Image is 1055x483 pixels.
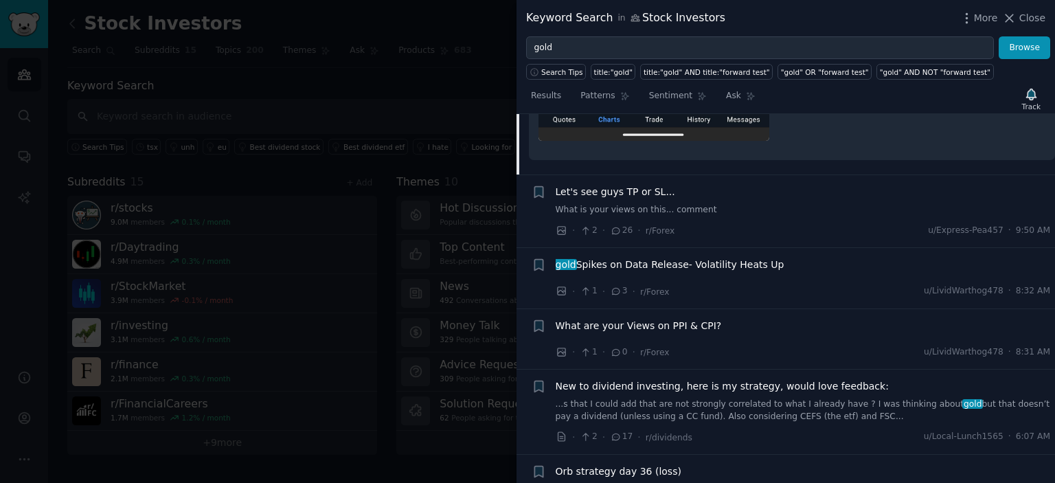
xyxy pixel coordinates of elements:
[602,223,605,238] span: ·
[781,67,869,77] div: "gold" OR "forward test"
[876,64,993,80] a: "gold" AND NOT "forward test"
[1022,102,1041,111] div: Track
[610,285,627,297] span: 3
[633,345,635,359] span: ·
[580,285,597,297] span: 1
[644,67,770,77] div: title:"gold" AND title:"forward test"
[556,185,675,199] a: Let's see guys TP or SL...
[556,258,784,272] span: Spikes on Data Release- Volatility Heats Up
[602,284,605,299] span: ·
[726,90,741,102] span: Ask
[1016,285,1050,297] span: 8:32 AM
[1016,225,1050,237] span: 9:50 AM
[580,431,597,443] span: 2
[580,225,597,237] span: 2
[924,431,1003,443] span: u/Local-Lunch1565
[594,67,633,77] div: title:"gold"
[646,433,692,442] span: r/dividends
[924,285,1003,297] span: u/LividWarthog478
[1002,11,1045,25] button: Close
[649,90,692,102] span: Sentiment
[1008,225,1011,237] span: ·
[572,345,575,359] span: ·
[1008,346,1011,359] span: ·
[541,67,583,77] span: Search Tips
[526,10,725,27] div: Keyword Search Stock Investors
[1008,285,1011,297] span: ·
[610,225,633,237] span: 26
[617,12,625,25] span: in
[531,90,561,102] span: Results
[640,348,670,357] span: r/Forex
[526,85,566,113] a: Results
[556,398,1051,423] a: ...s that I could add that are not strongly correlated to what I already have ? I was thinking ab...
[1008,431,1011,443] span: ·
[556,319,722,333] a: What are your Views on PPI & CPI?
[610,431,633,443] span: 17
[572,223,575,238] span: ·
[637,430,640,445] span: ·
[580,90,615,102] span: Patterns
[644,85,712,113] a: Sentiment
[640,64,773,80] a: title:"gold" AND title:"forward test"
[960,11,998,25] button: More
[721,85,760,113] a: Ask
[556,464,681,479] a: Orb strategy day 36 (loss)
[924,346,1003,359] span: u/LividWarthog478
[637,223,640,238] span: ·
[928,225,1003,237] span: u/Express-Pea457
[1019,11,1045,25] span: Close
[526,64,586,80] button: Search Tips
[962,399,983,409] span: gold
[580,346,597,359] span: 1
[602,345,605,359] span: ·
[640,287,670,297] span: r/Forex
[610,346,627,359] span: 0
[556,379,889,394] a: New to dividend investing, here is my strategy, would love feedback:
[572,284,575,299] span: ·
[526,36,994,60] input: Try a keyword related to your business
[602,430,605,445] span: ·
[974,11,998,25] span: More
[633,284,635,299] span: ·
[1017,85,1045,113] button: Track
[554,259,578,270] span: gold
[999,36,1050,60] button: Browse
[778,64,872,80] a: "gold" OR "forward test"
[1016,431,1050,443] span: 6:07 AM
[556,258,784,272] a: goldSpikes on Data Release- Volatility Heats Up
[880,67,990,77] div: "gold" AND NOT "forward test"
[576,85,634,113] a: Patterns
[1016,346,1050,359] span: 8:31 AM
[591,64,635,80] a: title:"gold"
[556,204,1051,216] a: What is your views on this... comment
[572,430,575,445] span: ·
[646,226,675,236] span: r/Forex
